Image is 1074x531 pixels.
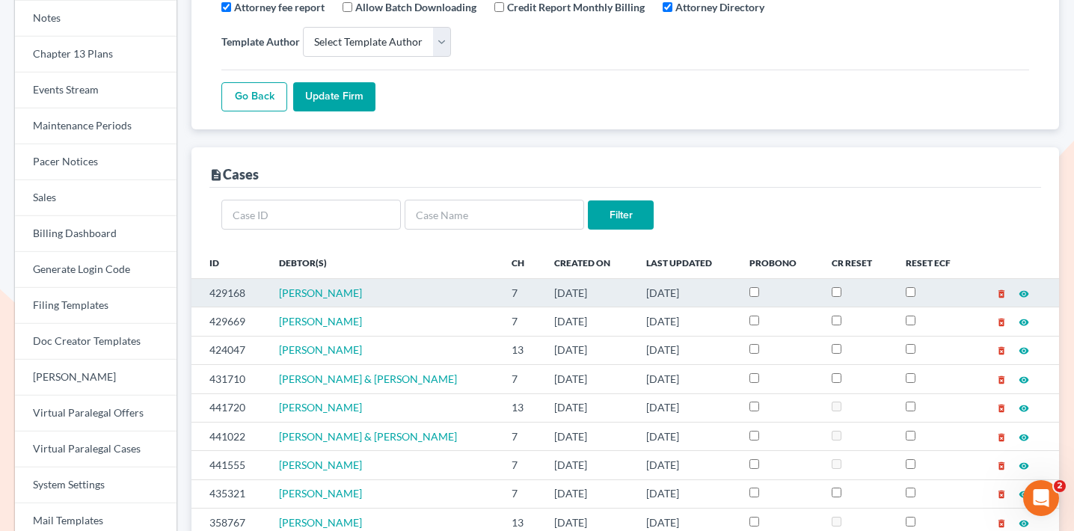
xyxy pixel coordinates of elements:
[1019,343,1029,356] a: visibility
[1019,487,1029,500] a: visibility
[634,479,737,508] td: [DATE]
[1019,489,1029,500] i: visibility
[996,289,1007,299] i: delete_forever
[737,248,819,278] th: ProBono
[267,248,500,278] th: Debtor(s)
[209,165,259,183] div: Cases
[996,461,1007,471] i: delete_forever
[1019,430,1029,443] a: visibility
[191,365,267,393] td: 431710
[542,248,634,278] th: Created On
[191,336,267,364] td: 424047
[15,396,177,432] a: Virtual Paralegal Offers
[996,403,1007,414] i: delete_forever
[996,487,1007,500] a: delete_forever
[996,315,1007,328] a: delete_forever
[1019,286,1029,299] a: visibility
[500,393,541,422] td: 13
[500,451,541,479] td: 7
[634,422,737,450] td: [DATE]
[894,248,973,278] th: Reset ECF
[1023,480,1059,516] iframe: Intercom live chat
[996,516,1007,529] a: delete_forever
[15,1,177,37] a: Notes
[1054,480,1066,492] span: 2
[191,278,267,307] td: 429168
[542,422,634,450] td: [DATE]
[191,248,267,278] th: ID
[500,307,541,336] td: 7
[542,479,634,508] td: [DATE]
[634,248,737,278] th: Last Updated
[634,307,737,336] td: [DATE]
[191,451,267,479] td: 441555
[221,82,287,112] a: Go Back
[1019,317,1029,328] i: visibility
[500,248,541,278] th: Ch
[542,451,634,479] td: [DATE]
[279,315,362,328] a: [PERSON_NAME]
[15,37,177,73] a: Chapter 13 Plans
[634,365,737,393] td: [DATE]
[279,343,362,356] a: [PERSON_NAME]
[221,200,401,230] input: Case ID
[500,278,541,307] td: 7
[15,144,177,180] a: Pacer Notices
[1019,518,1029,529] i: visibility
[1019,375,1029,385] i: visibility
[542,336,634,364] td: [DATE]
[191,307,267,336] td: 429669
[996,489,1007,500] i: delete_forever
[1019,461,1029,471] i: visibility
[634,278,737,307] td: [DATE]
[15,108,177,144] a: Maintenance Periods
[500,336,541,364] td: 13
[15,432,177,467] a: Virtual Paralegal Cases
[191,393,267,422] td: 441720
[15,288,177,324] a: Filing Templates
[221,34,300,49] label: Template Author
[15,252,177,288] a: Generate Login Code
[1019,403,1029,414] i: visibility
[996,286,1007,299] a: delete_forever
[405,200,584,230] input: Case Name
[279,430,457,443] a: [PERSON_NAME] & [PERSON_NAME]
[15,73,177,108] a: Events Stream
[634,336,737,364] td: [DATE]
[542,365,634,393] td: [DATE]
[996,432,1007,443] i: delete_forever
[279,372,457,385] a: [PERSON_NAME] & [PERSON_NAME]
[996,346,1007,356] i: delete_forever
[996,317,1007,328] i: delete_forever
[500,479,541,508] td: 7
[279,516,362,529] a: [PERSON_NAME]
[500,365,541,393] td: 7
[634,393,737,422] td: [DATE]
[293,82,375,112] input: Update Firm
[191,422,267,450] td: 441022
[279,458,362,471] a: [PERSON_NAME]
[996,518,1007,529] i: delete_forever
[1019,516,1029,529] a: visibility
[279,401,362,414] a: [PERSON_NAME]
[15,324,177,360] a: Doc Creator Templates
[996,401,1007,414] a: delete_forever
[279,286,362,299] a: [PERSON_NAME]
[15,180,177,216] a: Sales
[209,168,223,182] i: description
[542,307,634,336] td: [DATE]
[1019,315,1029,328] a: visibility
[279,487,362,500] a: [PERSON_NAME]
[996,458,1007,471] a: delete_forever
[996,375,1007,385] i: delete_forever
[542,393,634,422] td: [DATE]
[820,248,894,278] th: CR Reset
[1019,372,1029,385] a: visibility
